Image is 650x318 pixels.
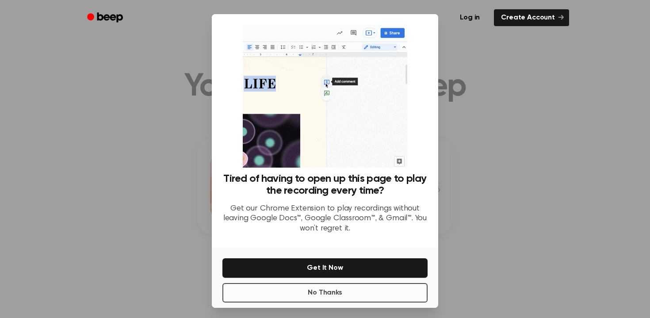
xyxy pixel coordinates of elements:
[222,283,428,303] button: No Thanks
[494,9,569,26] a: Create Account
[243,25,407,168] img: Beep extension in action
[222,258,428,278] button: Get It Now
[451,8,489,28] a: Log in
[222,204,428,234] p: Get our Chrome Extension to play recordings without leaving Google Docs™, Google Classroom™, & Gm...
[222,173,428,197] h3: Tired of having to open up this page to play the recording every time?
[81,9,131,27] a: Beep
